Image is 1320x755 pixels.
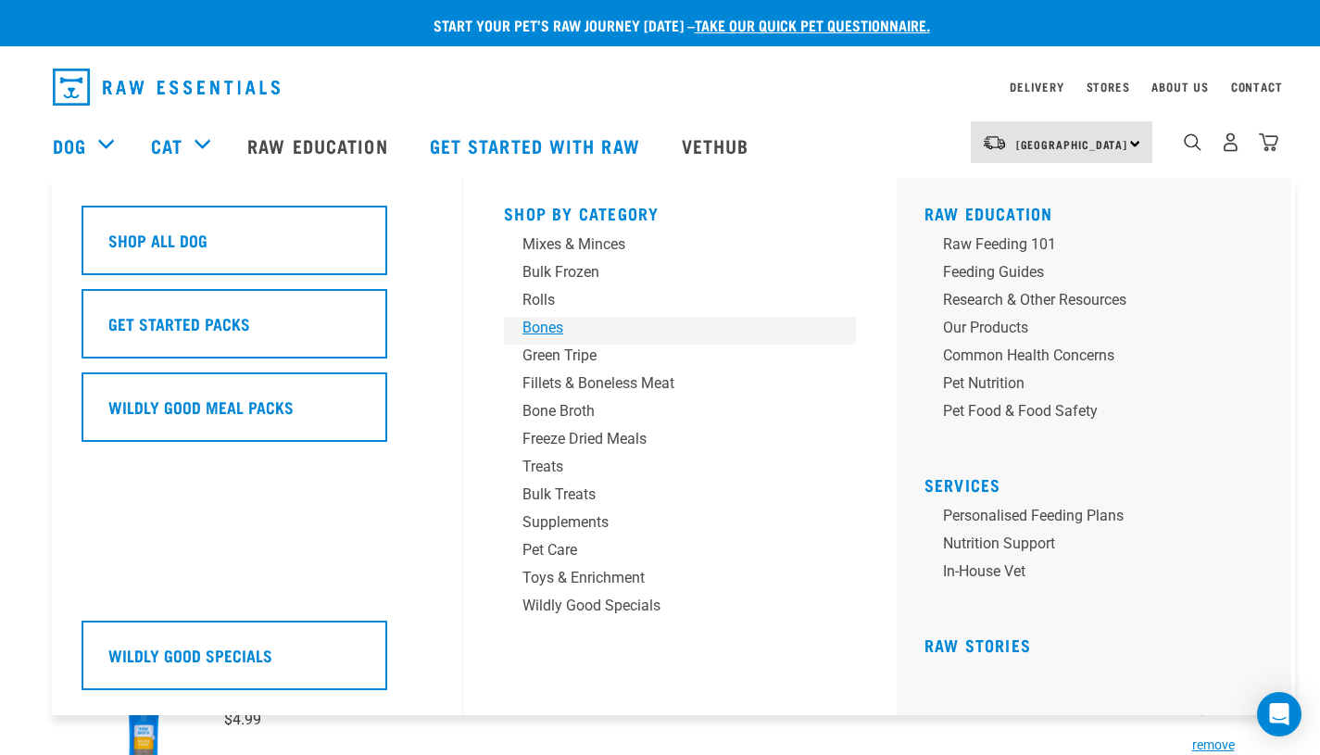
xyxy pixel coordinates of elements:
div: Supplements [522,511,811,534]
a: Raw Stories [924,640,1031,649]
h5: Shop By Category [504,204,856,219]
a: Personalised Feeding Plans [924,505,1276,533]
a: Pet Food & Food Safety [924,400,1276,428]
a: Pet Nutrition [924,372,1276,400]
div: Freeze Dried Meals [522,428,811,450]
a: Green Tripe [504,345,856,372]
div: Common Health Concerns [943,345,1232,367]
a: Raw Education [924,208,1053,218]
div: Raw Feeding 101 [943,233,1232,256]
a: Wildly Good Meal Packs [82,372,434,456]
h5: Services [924,475,1276,490]
a: Delivery [1010,83,1063,90]
a: Bones [504,317,856,345]
div: Bulk Frozen [522,261,811,283]
div: Open Intercom Messenger [1257,692,1301,736]
img: home-icon-1@2x.png [1184,133,1201,151]
img: van-moving.png [982,134,1007,151]
img: home-icon@2x.png [1259,132,1278,152]
div: Pet Food & Food Safety [943,400,1232,422]
a: In-house vet [924,560,1276,588]
div: Wildly Good Specials [522,595,811,617]
a: Bulk Treats [504,484,856,511]
a: Bone Broth [504,400,856,428]
div: Pet Care [522,539,811,561]
a: take our quick pet questionnaire. [695,20,930,29]
div: Bones [522,317,811,339]
nav: dropdown navigation [38,61,1283,113]
img: user.png [1221,132,1240,152]
a: About Us [1151,83,1208,90]
a: Get Started Packs [82,289,434,372]
div: Treats [522,456,811,478]
div: Mixes & Minces [522,233,811,256]
span: $4.99 [224,711,261,728]
a: Mixes & Minces [504,233,856,261]
a: Rolls [504,289,856,317]
a: Wildly Good Specials [504,595,856,623]
div: Feeding Guides [943,261,1232,283]
a: Raw Feeding 101 [924,233,1276,261]
div: Our Products [943,317,1232,339]
a: Treats [504,456,856,484]
a: Bulk Frozen [504,261,856,289]
a: Fillets & Boneless Meat [504,372,856,400]
h5: Shop All Dog [108,228,207,252]
a: Our Products [924,317,1276,345]
a: Vethub [663,108,773,182]
div: Research & Other Resources [943,289,1232,311]
a: Pet Care [504,539,856,567]
a: Get started with Raw [411,108,663,182]
h5: Wildly Good Meal Packs [108,395,294,419]
a: Stores [1087,83,1130,90]
img: Raw Essentials Logo [53,69,280,106]
a: Contact [1231,83,1283,90]
a: Shop All Dog [82,206,434,289]
div: Toys & Enrichment [522,567,811,589]
button: remove [1192,718,1235,754]
span: [GEOGRAPHIC_DATA] [1016,141,1128,147]
div: Rolls [522,289,811,311]
a: Dog [53,132,86,159]
a: Raw Education [229,108,410,182]
h5: Get Started Packs [108,311,250,335]
div: Pet Nutrition [943,372,1232,395]
a: Common Health Concerns [924,345,1276,372]
a: Wildly Good Specials [82,621,434,704]
a: Research & Other Resources [924,289,1276,317]
a: Toys & Enrichment [504,567,856,595]
div: Green Tripe [522,345,811,367]
a: Cat [151,132,182,159]
a: Feeding Guides [924,261,1276,289]
a: Nutrition Support [924,533,1276,560]
a: Freeze Dried Meals [504,428,856,456]
div: Fillets & Boneless Meat [522,372,811,395]
h5: Wildly Good Specials [108,643,272,667]
a: Supplements [504,511,856,539]
div: Bulk Treats [522,484,811,506]
div: Bone Broth [522,400,811,422]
